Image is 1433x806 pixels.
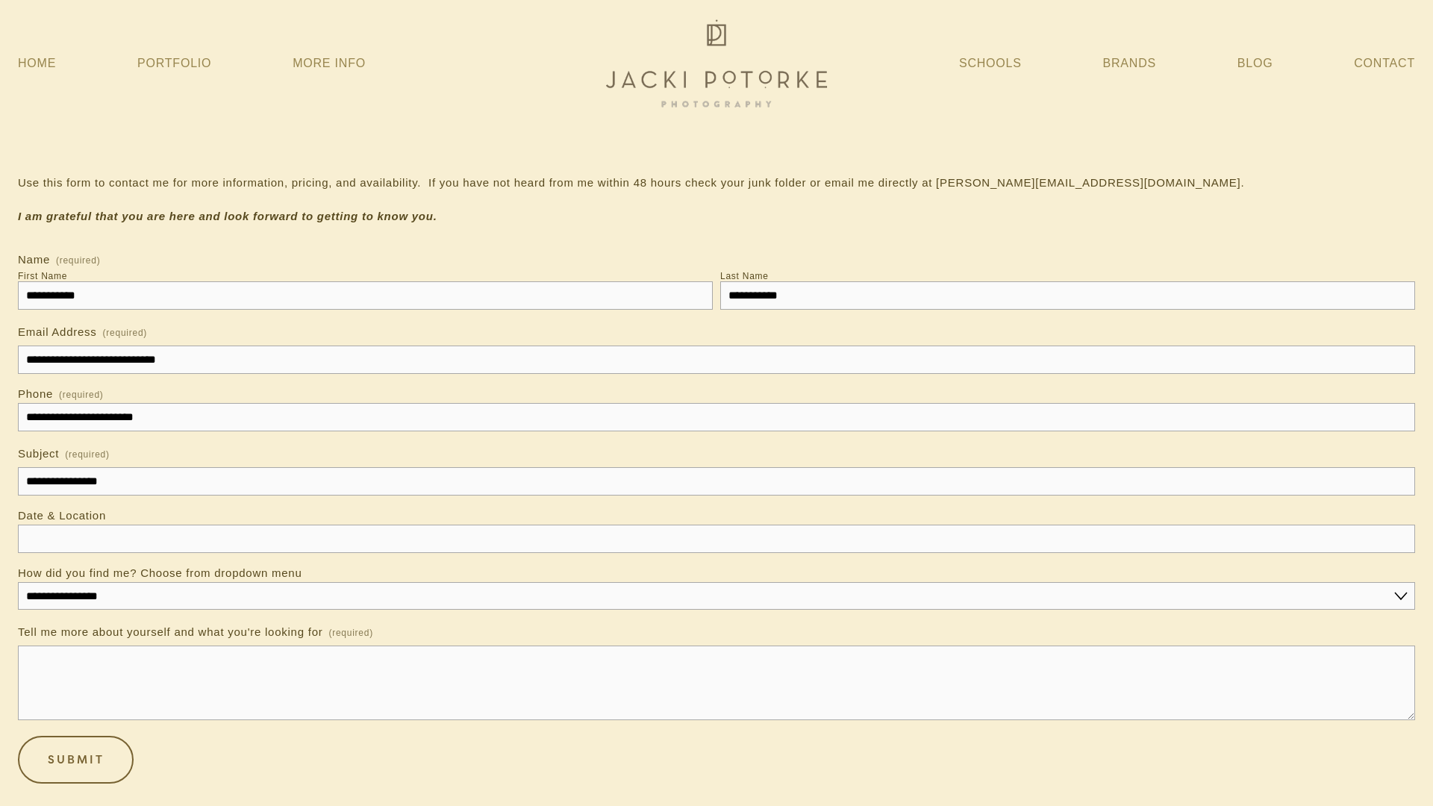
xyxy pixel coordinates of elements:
em: I am grateful that you are here and look forward to getting to know you. [18,210,437,222]
span: (required) [56,256,101,265]
img: Jacki Potorke Sacramento Family Photographer [597,16,836,111]
a: Blog [1237,50,1273,77]
p: Use this form to contact me for more information, pricing, and availability. If you have not hear... [18,172,1415,194]
a: Home [18,50,56,77]
a: More Info [293,50,366,77]
div: Last Name [720,271,769,281]
a: Portfolio [137,57,211,69]
span: Tell me more about yourself and what you're looking for [18,625,322,638]
a: Contact [1354,50,1415,77]
span: (required) [59,390,104,399]
span: (required) [65,445,110,464]
span: Submit [48,752,104,767]
div: First Name [18,271,67,281]
span: Date & Location [18,509,106,522]
a: Schools [959,50,1022,77]
span: Phone [18,387,53,400]
button: SubmitSubmit [18,736,134,784]
span: (required) [103,323,148,343]
span: (required) [328,623,373,643]
a: Brands [1103,50,1156,77]
span: How did you find me? Choose from dropdown menu [18,566,302,579]
span: Email Address [18,325,97,338]
select: How did you find me? Choose from dropdown menu [18,582,1415,610]
span: Subject [18,447,59,460]
span: Name [18,253,50,266]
